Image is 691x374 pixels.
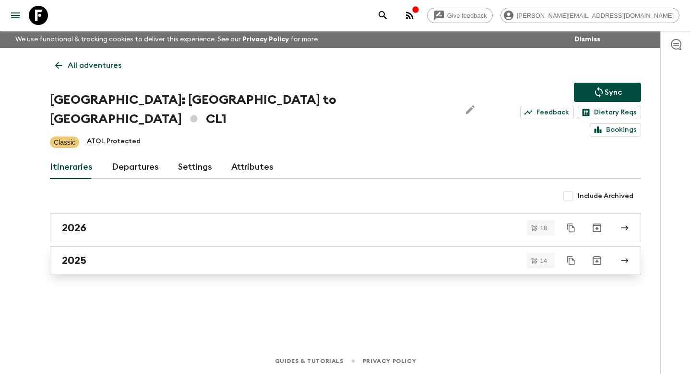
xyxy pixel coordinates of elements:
[62,222,86,234] h2: 2026
[54,137,75,147] p: Classic
[68,60,121,71] p: All adventures
[363,356,416,366] a: Privacy Policy
[50,90,453,129] h1: [GEOGRAPHIC_DATA]: [GEOGRAPHIC_DATA] to [GEOGRAPHIC_DATA] CL1
[562,252,580,269] button: Duplicate
[62,254,86,267] h2: 2025
[520,106,574,119] a: Feedback
[587,218,607,237] button: Archive
[50,56,127,75] a: All adventures
[461,90,480,129] button: Edit Adventure Title
[12,31,323,48] p: We use functional & tracking cookies to deliver this experience. See our for more.
[578,106,641,119] a: Dietary Reqs
[242,36,289,43] a: Privacy Policy
[578,191,633,201] span: Include Archived
[427,8,493,23] a: Give feedback
[574,83,641,102] button: Sync adventure departures to the booking engine
[373,6,393,25] button: search adventures
[535,225,553,231] span: 18
[587,251,607,270] button: Archive
[50,213,641,242] a: 2026
[50,156,93,179] a: Itineraries
[500,8,679,23] div: [PERSON_NAME][EMAIL_ADDRESS][DOMAIN_NAME]
[442,12,492,19] span: Give feedback
[590,123,641,137] a: Bookings
[572,33,603,46] button: Dismiss
[6,6,25,25] button: menu
[512,12,679,19] span: [PERSON_NAME][EMAIL_ADDRESS][DOMAIN_NAME]
[178,156,212,179] a: Settings
[87,137,141,148] p: ATOL Protected
[275,356,344,366] a: Guides & Tutorials
[231,156,274,179] a: Attributes
[562,219,580,237] button: Duplicate
[535,258,553,264] span: 14
[112,156,159,179] a: Departures
[605,87,622,98] p: Sync
[50,246,641,275] a: 2025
